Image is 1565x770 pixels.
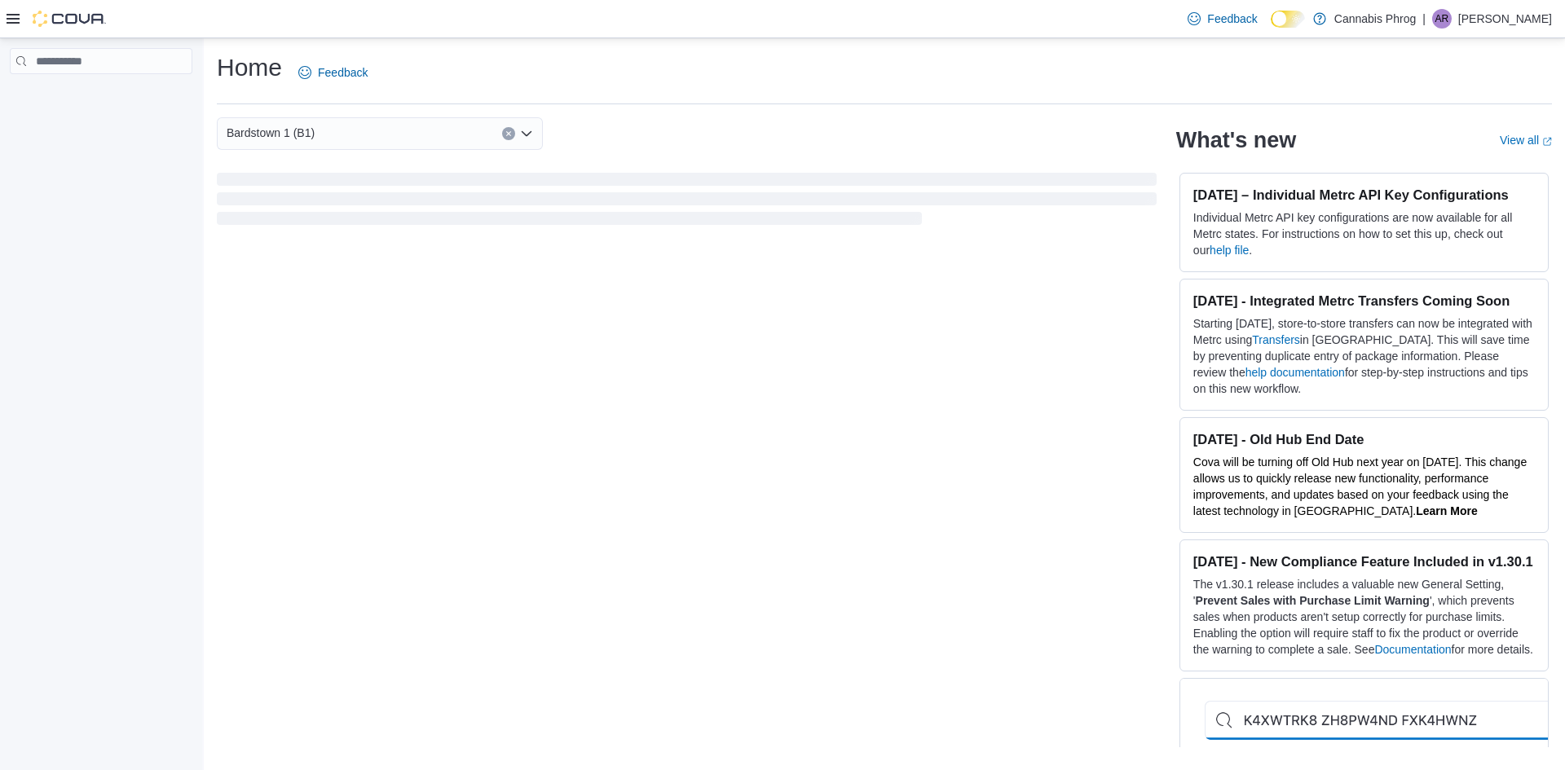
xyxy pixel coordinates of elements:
[1416,504,1477,517] a: Learn More
[520,127,533,140] button: Open list of options
[1193,209,1535,258] p: Individual Metrc API key configurations are now available for all Metrc states. For instructions ...
[1500,134,1552,147] a: View allExternal link
[1193,293,1535,309] h3: [DATE] - Integrated Metrc Transfers Coming Soon
[1435,9,1449,29] span: AR
[292,56,374,89] a: Feedback
[502,127,515,140] button: Clear input
[227,123,315,143] span: Bardstown 1 (B1)
[1176,127,1296,153] h2: What's new
[1432,9,1452,29] div: Amanda Raymer-Henderson
[1196,594,1430,607] strong: Prevent Sales with Purchase Limit Warning
[1334,9,1416,29] p: Cannabis Phrog
[1245,366,1345,379] a: help documentation
[217,176,1157,228] span: Loading
[1193,576,1535,658] p: The v1.30.1 release includes a valuable new General Setting, ' ', which prevents sales when produ...
[1193,553,1535,570] h3: [DATE] - New Compliance Feature Included in v1.30.1
[1193,315,1535,397] p: Starting [DATE], store-to-store transfers can now be integrated with Metrc using in [GEOGRAPHIC_D...
[318,64,368,81] span: Feedback
[1458,9,1552,29] p: [PERSON_NAME]
[1271,28,1272,29] span: Dark Mode
[1374,643,1451,656] a: Documentation
[10,77,192,117] nav: Complex example
[1210,244,1249,257] a: help file
[1422,9,1426,29] p: |
[1181,2,1263,35] a: Feedback
[217,51,282,84] h1: Home
[1271,11,1305,28] input: Dark Mode
[1252,333,1300,346] a: Transfers
[1193,187,1535,203] h3: [DATE] – Individual Metrc API Key Configurations
[33,11,106,27] img: Cova
[1542,137,1552,147] svg: External link
[1207,11,1257,27] span: Feedback
[1193,455,1527,517] span: Cova will be turning off Old Hub next year on [DATE]. This change allows us to quickly release ne...
[1193,431,1535,447] h3: [DATE] - Old Hub End Date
